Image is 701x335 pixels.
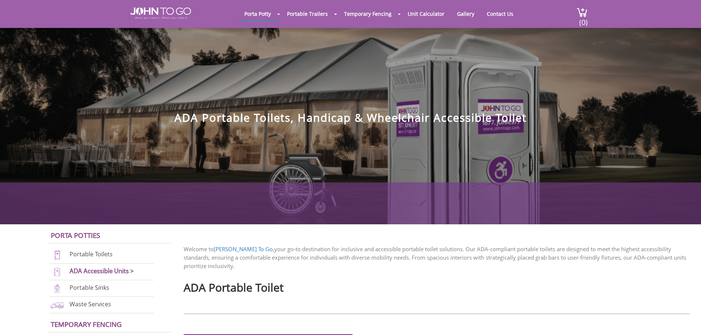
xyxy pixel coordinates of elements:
[49,267,65,277] img: ADA-units-new.png
[184,278,690,293] h2: ADA Portable Toilet
[49,284,65,293] img: portable-sinks-new.png
[70,300,111,308] a: Waste Services
[339,7,397,21] a: Temporary Fencing
[49,300,65,310] img: waste-services-new.png
[214,245,274,253] a: [PERSON_NAME] To Go,
[481,7,519,21] a: Contact Us
[51,320,122,329] a: Temporary Fencing
[579,11,588,27] span: (0)
[51,231,100,240] a: Porta Potties
[452,7,480,21] a: Gallery
[70,250,113,259] a: Portable Toilets
[239,7,276,21] a: Porta Potty
[184,245,690,270] p: Welcome to your go-to destination for inclusive and accessible portable toilet solutions. Our ADA...
[49,250,65,260] img: portable-toilets-new.png
[672,306,701,335] button: Live Chat
[282,7,333,21] a: Portable Trailers
[70,267,134,275] a: ADA Accessible Units >
[130,7,191,19] img: JOHN to go
[70,284,109,292] a: Portable Sinks
[402,7,450,21] a: Unit Calculator
[577,7,588,17] img: cart a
